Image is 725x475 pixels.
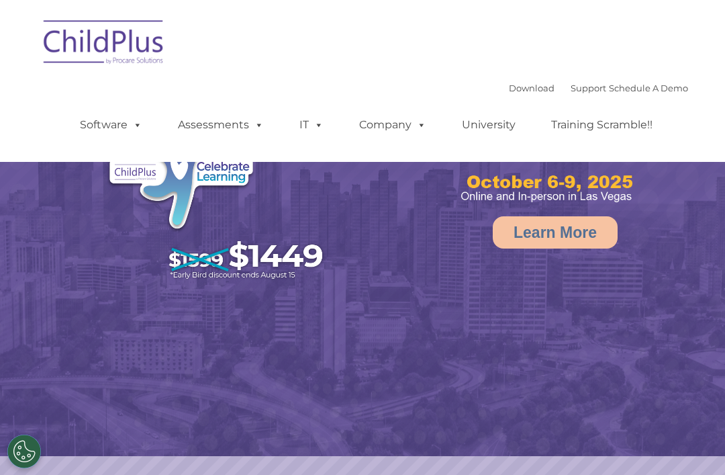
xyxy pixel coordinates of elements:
img: ChildPlus by Procare Solutions [37,11,171,78]
a: University [448,112,529,138]
a: Training Scramble!! [538,112,666,138]
button: Cookies Settings [7,435,41,468]
a: Software [66,112,156,138]
a: Download [509,83,554,93]
a: IT [286,112,337,138]
a: Learn More [493,216,618,249]
a: Support [571,83,606,93]
a: Company [346,112,440,138]
a: Assessments [164,112,277,138]
a: Schedule A Demo [609,83,688,93]
font: | [509,83,688,93]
